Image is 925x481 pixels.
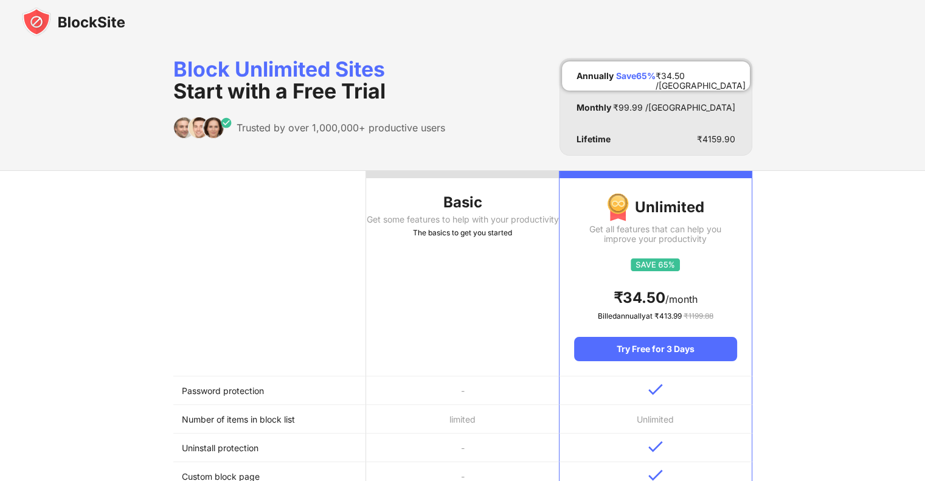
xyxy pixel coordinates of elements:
span: Start with a Free Trial [173,78,386,103]
div: Monthly [577,103,611,112]
div: Get some features to help with your productivity [366,215,559,224]
div: Block Unlimited Sites [173,58,445,102]
img: v-blue.svg [648,384,663,395]
td: Uninstall protection [173,434,366,462]
img: v-blue.svg [648,469,663,481]
span: ₹ 1199.88 [684,311,713,320]
img: img-premium-medal [607,193,629,222]
img: v-blue.svg [648,441,663,452]
td: Number of items in block list [173,405,366,434]
div: /month [574,288,736,308]
div: Get all features that can help you improve your productivity [574,224,736,244]
img: trusted-by.svg [173,117,232,139]
div: ₹ 34.50 /[GEOGRAPHIC_DATA] [656,71,746,81]
div: Billed annually at ₹ 413.99 [574,310,736,322]
div: Try Free for 3 Days [574,337,736,361]
div: Basic [366,193,559,212]
div: The basics to get you started [366,227,559,239]
td: Password protection [173,376,366,405]
div: Lifetime [577,134,611,144]
img: save65.svg [631,258,680,271]
div: Trusted by over 1,000,000+ productive users [237,122,445,134]
div: Unlimited [574,193,736,222]
div: Annually [577,71,614,81]
td: - [366,434,559,462]
td: Unlimited [559,405,752,434]
td: - [366,376,559,405]
span: ₹ 34.50 [614,289,665,306]
div: ₹ 4159.90 [697,134,735,144]
img: blocksite-icon-black.svg [22,7,125,36]
td: limited [366,405,559,434]
div: Save 65 % [616,71,656,81]
div: ₹ 99.99 /[GEOGRAPHIC_DATA] [613,103,735,112]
